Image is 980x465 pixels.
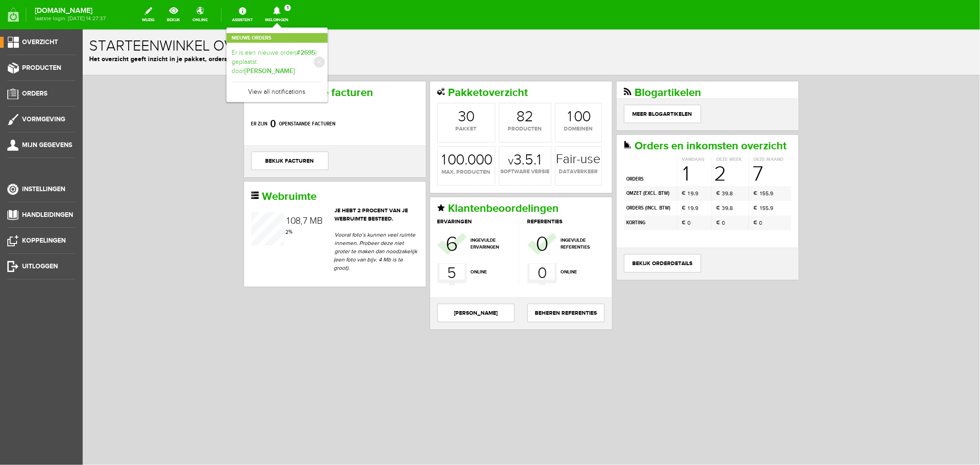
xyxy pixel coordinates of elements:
[22,211,73,219] span: Handleidingen
[611,160,612,167] span: ,
[453,204,465,226] span: 0
[541,75,618,94] a: Meer blogartikelen
[260,5,294,25] a: Meldingen1 Nieuwe ordersEr is een nieuwe order(#2695) geplaatst door[PERSON_NAME]View all notific...
[169,177,336,194] header: Je hebt 2 procent van je webruimte besteed.
[359,124,363,138] div: 1
[355,139,412,147] span: max. producten
[541,157,595,171] td: omzet ( )
[612,160,616,168] div: 9
[22,64,61,72] span: Producten
[499,80,508,95] div: 0
[388,239,431,246] span: online
[562,160,586,167] b: excl. BTW
[169,122,246,141] a: bekijk facturen
[22,237,66,244] span: Koppelingen
[161,5,186,25] a: bekijk
[629,127,666,134] th: Deze week
[608,175,611,183] div: 9
[666,127,708,134] th: Deze maand
[35,8,106,13] strong: [DOMAIN_NAME]
[445,189,521,195] h3: referenties
[6,25,891,34] p: Het overzicht geeft inzicht in je pakket, orders en dataverkeer.
[611,175,612,181] span: ,
[355,96,412,104] span: pakket
[284,5,291,11] span: 1
[473,138,519,147] span: dataverkeer
[445,274,522,293] a: Beheren Referenties
[426,125,431,138] span: v
[187,5,213,25] a: online
[169,57,336,69] h2: Openstaande facturen
[402,124,410,138] div: 0
[646,160,647,167] span: ,
[22,141,72,149] span: Mijn gegevens
[385,124,394,138] div: 0
[639,175,642,183] div: 3
[478,239,521,246] span: online
[22,115,65,123] span: Vormgeving
[606,175,607,183] div: 1
[647,160,650,168] div: 8
[564,175,587,182] b: incl. BTW
[646,175,647,181] span: ,
[676,189,680,198] span: 0
[204,187,207,196] div: 1
[218,187,220,198] span: ,
[169,86,336,103] p: Er zijn openstaande facturen
[632,134,644,155] div: 2
[382,122,385,139] span: .
[687,160,691,168] div: 9
[541,134,595,157] td: orders
[686,175,687,181] span: ,
[245,67,295,75] b: [PERSON_NAME]
[374,124,382,138] div: 0
[680,160,683,168] div: 5
[355,189,436,195] h3: ervaringen
[426,124,459,138] strong: 3.5.1
[188,88,194,101] strong: 0
[22,185,65,193] span: Instellingen
[227,186,240,197] span: MB
[388,208,431,221] span: ingevulde ervaringen
[680,175,683,183] div: 5
[213,187,218,196] div: 8
[169,161,336,173] h2: Webruimte
[541,225,618,243] a: bekijk orderdetails
[136,5,160,25] a: wijzig
[473,124,518,136] strong: Fair-use
[297,49,316,57] b: #2695
[455,234,464,254] span: 0
[541,171,595,186] td: orders ( )
[227,5,258,25] a: Assistent
[670,134,680,155] div: 7
[22,262,58,270] span: Uitloggen
[227,33,328,43] h2: Nieuwe orders
[541,186,595,201] td: korting
[639,160,642,168] div: 3
[595,127,629,134] th: Vandaag
[6,9,891,25] h1: Starteenwinkel overzicht
[639,189,642,198] span: 0
[383,80,392,95] div: 0
[363,204,375,226] div: 6
[683,160,686,168] div: 5
[541,57,708,69] h2: Blogartikelen
[22,38,58,46] span: Overzicht
[478,208,521,221] span: ingevulde referenties
[485,80,490,95] div: 1
[355,57,522,69] h2: Pakketoverzicht
[417,138,468,147] span: software versie
[417,96,468,104] span: producten
[365,234,374,254] div: 5
[608,160,611,168] div: 9
[208,187,213,196] div: 0
[600,134,606,155] div: 1
[677,160,679,168] div: 1
[203,198,206,207] div: 2
[686,160,687,167] span: ,
[355,274,432,293] a: [PERSON_NAME]
[365,124,374,138] div: 0
[642,175,646,183] div: 9
[647,175,650,183] div: 8
[35,16,106,21] span: laatste login: [DATE] 14:27:37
